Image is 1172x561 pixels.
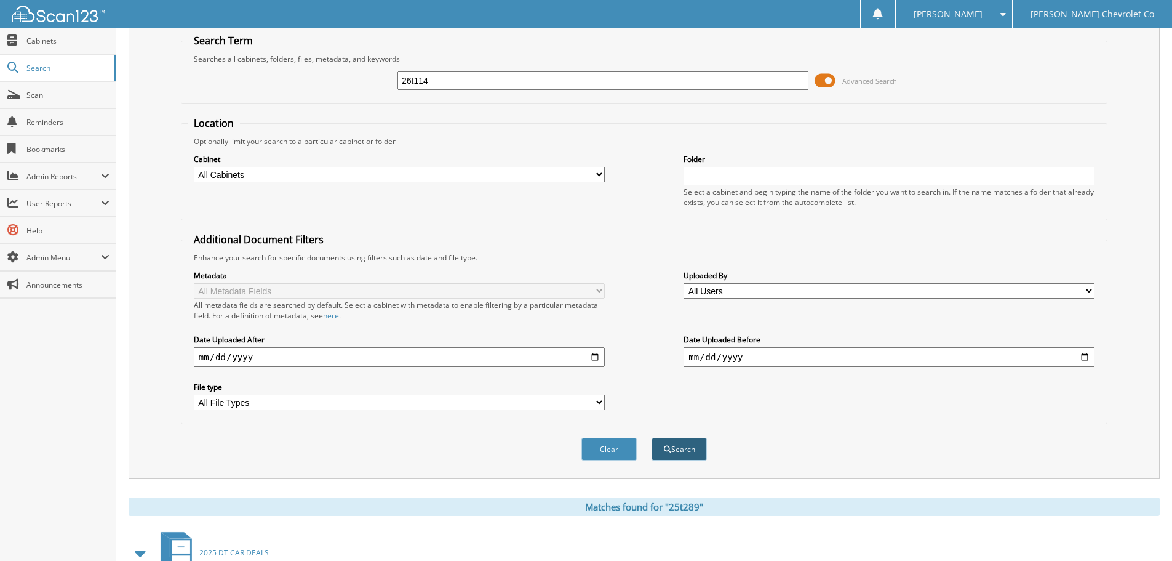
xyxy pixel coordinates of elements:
span: [PERSON_NAME] [914,10,983,18]
label: Date Uploaded Before [684,334,1094,345]
span: Cabinets [26,36,110,46]
span: [PERSON_NAME] Chevrolet Co [1030,10,1154,18]
div: Select a cabinet and begin typing the name of the folder you want to search in. If the name match... [684,187,1094,208]
div: Searches all cabinets, folders, files, metadata, and keywords [188,54,1101,64]
label: Folder [684,154,1094,164]
span: Help [26,225,110,236]
iframe: Chat Widget [1110,502,1172,561]
label: Uploaded By [684,270,1094,281]
div: Matches found for "25t289" [129,498,1160,516]
label: Cabinet [194,154,605,164]
div: Enhance your search for specific documents using filters such as date and file type. [188,252,1101,263]
input: start [194,347,605,367]
legend: Search Term [188,34,259,47]
button: Search [652,438,707,461]
span: Scan [26,90,110,100]
span: User Reports [26,198,101,209]
span: Bookmarks [26,144,110,155]
div: All metadata fields are searched by default. Select a cabinet with metadata to enable filtering b... [194,300,605,321]
span: Admin Menu [26,252,101,263]
label: Date Uploaded After [194,334,605,345]
legend: Additional Document Filters [188,233,330,246]
span: Search [26,63,108,73]
legend: Location [188,116,240,130]
span: Advanced Search [842,76,897,86]
a: here [323,310,339,321]
label: File type [194,382,605,392]
span: Admin Reports [26,171,101,182]
span: Reminders [26,117,110,127]
div: Optionally limit your search to a particular cabinet or folder [188,136,1101,147]
button: Clear [581,438,637,461]
span: Announcements [26,280,110,290]
label: Metadata [194,270,605,281]
input: end [684,347,1094,367]
span: 2025 DT CAR DEALS [199,547,269,558]
img: scan123-logo-white.svg [12,6,105,22]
